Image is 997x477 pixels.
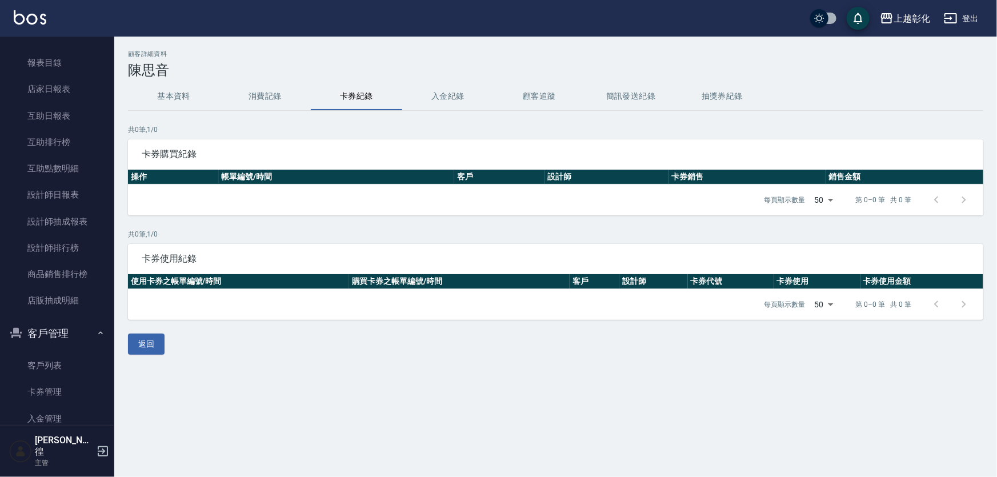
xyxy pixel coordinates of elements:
p: 共 0 筆, 1 / 0 [128,125,983,135]
th: 卡券使用 [774,274,860,289]
img: Person [9,440,32,463]
th: 設計師 [545,170,669,185]
p: 每頁顯示數量 [764,195,806,205]
p: 共 0 筆, 1 / 0 [128,229,983,239]
div: 50 [810,289,838,320]
h2: 顧客詳細資料 [128,50,983,58]
a: 互助排行榜 [5,129,110,155]
button: 抽獎券紀錄 [676,83,768,110]
a: 設計師抽成報表 [5,209,110,235]
button: 上越彰化 [875,7,935,30]
img: Logo [14,10,46,25]
a: 互助點數明細 [5,155,110,182]
a: 客戶列表 [5,352,110,379]
a: 設計師日報表 [5,182,110,208]
th: 卡券銷售 [668,170,826,185]
button: save [847,7,870,30]
th: 客戶 [570,274,619,289]
button: 顧客追蹤 [494,83,585,110]
th: 使用卡券之帳單編號/時間 [128,274,349,289]
th: 客戶 [454,170,545,185]
a: 店家日報表 [5,76,110,102]
h5: [PERSON_NAME]徨 [35,435,93,458]
th: 卡券代號 [688,274,774,289]
a: 互助日報表 [5,103,110,129]
h3: 陳思音 [128,62,983,78]
span: 卡券使用紀錄 [142,253,970,264]
button: 基本資料 [128,83,219,110]
p: 主管 [35,458,93,468]
th: 設計師 [619,274,687,289]
div: 上越彰化 [894,11,930,26]
button: 簡訊發送紀錄 [585,83,676,110]
button: 消費記錄 [219,83,311,110]
p: 第 0–0 筆 共 0 筆 [856,299,911,310]
th: 購買卡券之帳單編號/時間 [349,274,570,289]
button: 客戶管理 [5,319,110,348]
th: 操作 [128,170,219,185]
button: 卡券紀錄 [311,83,402,110]
a: 設計師排行榜 [5,235,110,261]
th: 帳單編號/時間 [219,170,455,185]
button: 登出 [939,8,983,29]
th: 卡券使用金額 [860,274,983,289]
div: 50 [810,185,838,215]
th: 銷售金額 [826,170,983,185]
a: 卡券管理 [5,379,110,405]
p: 每頁顯示數量 [764,299,806,310]
p: 第 0–0 筆 共 0 筆 [856,195,911,205]
a: 入金管理 [5,406,110,432]
span: 卡券購買紀錄 [142,149,970,160]
button: 返回 [128,334,165,355]
button: 入金紀錄 [402,83,494,110]
a: 報表目錄 [5,50,110,76]
a: 商品銷售排行榜 [5,261,110,287]
a: 店販抽成明細 [5,287,110,314]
